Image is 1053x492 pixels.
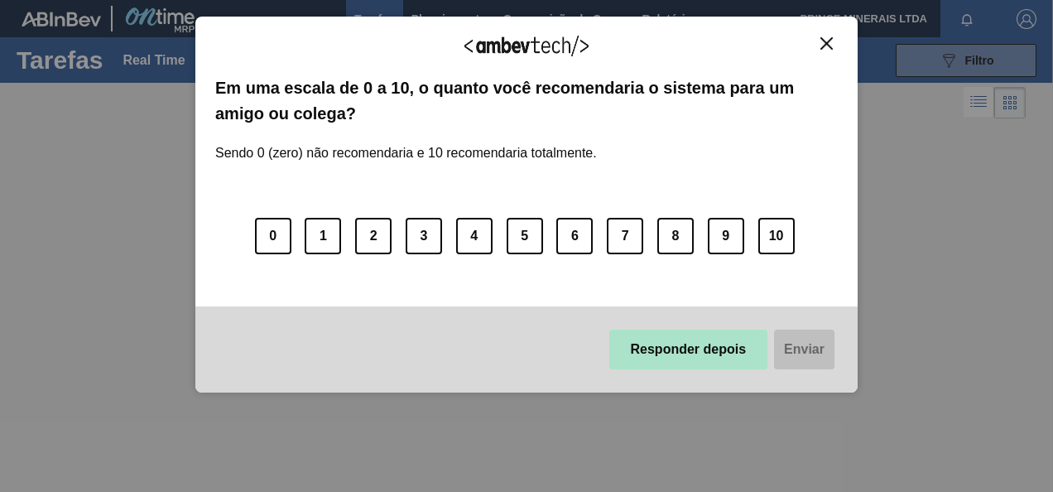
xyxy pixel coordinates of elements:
[456,218,493,254] button: 4
[215,126,597,161] label: Sendo 0 (zero) não recomendaria e 10 recomendaria totalmente.
[464,36,589,56] img: Logo Ambevtech
[609,330,768,369] button: Responder depois
[758,218,795,254] button: 10
[657,218,694,254] button: 8
[215,75,838,126] label: Em uma escala de 0 a 10, o quanto você recomendaria o sistema para um amigo ou colega?
[406,218,442,254] button: 3
[815,36,838,51] button: Close
[556,218,593,254] button: 6
[255,218,291,254] button: 0
[355,218,392,254] button: 2
[607,218,643,254] button: 7
[708,218,744,254] button: 9
[820,37,833,50] img: Close
[507,218,543,254] button: 5
[305,218,341,254] button: 1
